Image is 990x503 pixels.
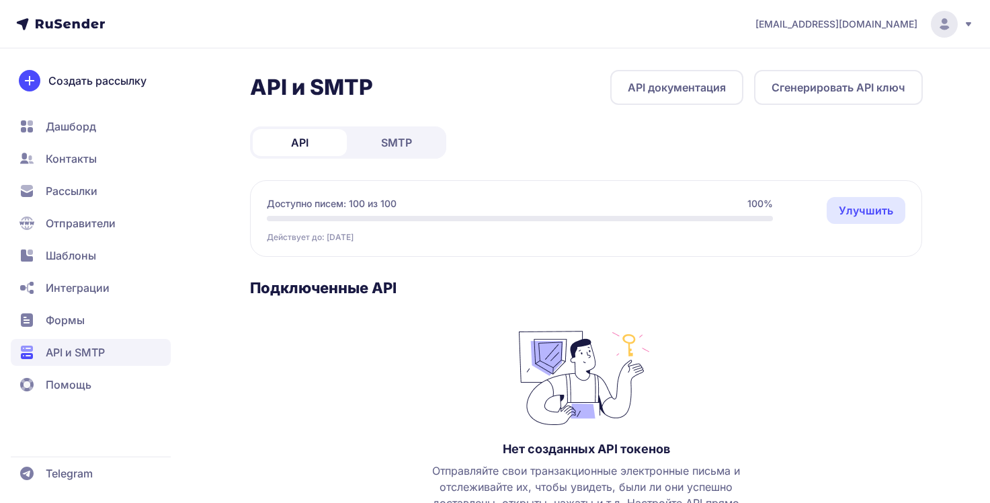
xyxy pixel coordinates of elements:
a: Улучшить [827,197,905,224]
span: Создать рассылку [48,73,147,89]
span: Помощь [46,377,91,393]
span: Формы [46,312,85,328]
button: Сгенерировать API ключ [754,70,923,105]
a: API документация [610,70,743,105]
h3: Нет созданных API токенов [503,441,670,457]
span: Дашборд [46,118,96,134]
a: SMTP [349,129,444,156]
h3: Подключенные API [250,278,923,297]
span: Интеграции [46,280,110,296]
span: Отправители [46,215,116,231]
span: Шаблоны [46,247,96,264]
span: Контакты [46,151,97,167]
img: no_photo [519,324,653,425]
span: [EMAIL_ADDRESS][DOMAIN_NAME] [755,17,917,31]
h2: API и SMTP [250,74,373,101]
span: SMTP [381,134,412,151]
a: Telegram [11,460,171,487]
a: API [253,129,347,156]
span: API [291,134,308,151]
span: 100% [747,197,773,210]
span: Действует до: [DATE] [267,232,354,243]
span: Telegram [46,465,93,481]
span: Рассылки [46,183,97,199]
span: API и SMTP [46,344,105,360]
span: Доступно писем: 100 из 100 [267,197,397,210]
